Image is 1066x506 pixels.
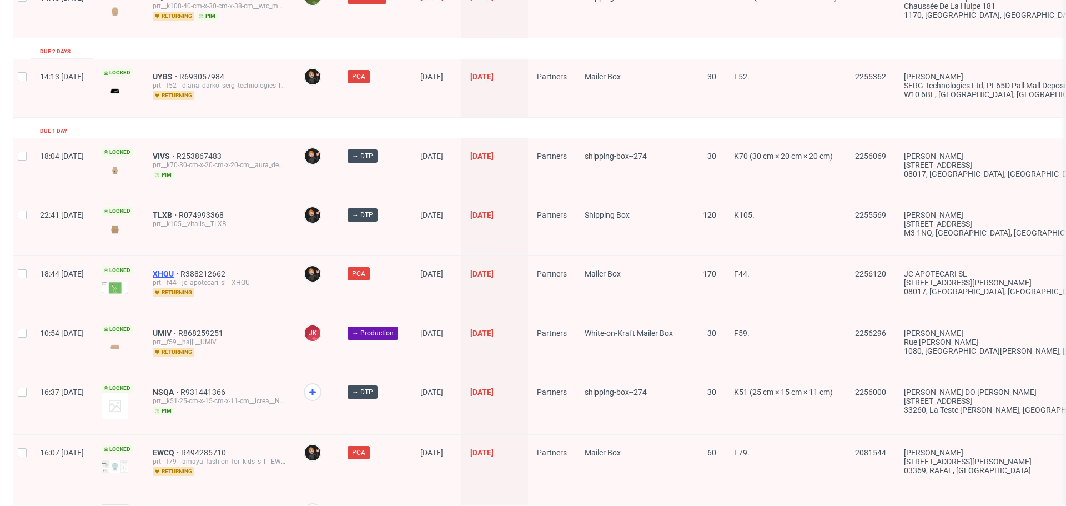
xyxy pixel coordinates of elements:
[40,47,71,56] div: Due 2 days
[470,388,494,397] span: [DATE]
[537,269,567,278] span: Partners
[305,207,320,223] img: Dominik Grosicki
[153,171,174,179] span: pim
[734,211,755,219] span: K105.
[153,152,177,161] a: VIVS
[734,388,833,397] span: K51 (25 cm × 15 cm × 11 cm)
[585,211,630,219] span: Shipping Box
[855,448,886,457] span: 2081544
[585,448,621,457] span: Mailer Box
[178,329,225,338] span: R868259251
[181,448,228,457] a: R494285710
[470,152,494,161] span: [DATE]
[537,72,567,81] span: Partners
[305,325,320,341] figcaption: JK
[102,83,128,98] img: version_two_editor_design
[153,467,194,476] span: returning
[40,127,67,136] div: Due 1 day
[707,388,716,397] span: 30
[420,211,443,219] span: [DATE]
[102,222,128,237] img: version_two_editor_design
[102,163,128,178] img: version_two_editor_design
[153,2,286,11] div: prt__k108-40-cm-x-30-cm-x-38-cm__wtc_marliere_sprl__VQBW
[153,278,286,287] div: prt__f44__jc_apotecari_sl__XHQU
[352,151,373,161] span: → DTP
[734,448,750,457] span: F79.
[470,269,494,278] span: [DATE]
[420,152,443,161] span: [DATE]
[420,269,443,278] span: [DATE]
[420,448,443,457] span: [DATE]
[420,329,443,338] span: [DATE]
[180,388,228,397] a: R931441366
[734,72,750,81] span: F52.
[197,12,218,21] span: pim
[470,72,494,81] span: [DATE]
[40,152,84,161] span: 18:04 [DATE]
[153,81,286,90] div: prt__f52__diana_darko_serg_technologies_ltd__UYBS
[537,329,567,338] span: Partners
[305,445,320,460] img: Dominik Grosicki
[420,388,443,397] span: [DATE]
[40,388,84,397] span: 16:37 [DATE]
[153,348,194,357] span: returning
[537,448,567,457] span: Partners
[153,448,181,457] a: EWCQ
[102,339,128,354] img: version_two_editor_design
[102,460,128,473] img: version_two_editor_data
[102,384,133,393] span: Locked
[734,329,750,338] span: F59.
[102,148,133,157] span: Locked
[179,211,226,219] span: R074993368
[703,211,716,219] span: 120
[102,325,133,334] span: Locked
[585,72,621,81] span: Mailer Box
[585,269,621,278] span: Mailer Box
[102,266,133,275] span: Locked
[40,448,84,457] span: 16:07 [DATE]
[707,72,716,81] span: 30
[179,72,227,81] a: R693057984
[153,288,194,297] span: returning
[40,72,84,81] span: 14:13 [DATE]
[470,329,494,338] span: [DATE]
[102,4,128,19] img: version_two_editor_design
[707,329,716,338] span: 30
[305,69,320,84] img: Dominik Grosicki
[855,329,886,338] span: 2256296
[153,72,179,81] a: UYBS
[470,211,494,219] span: [DATE]
[102,282,128,295] img: version_two_editor_design.png
[470,448,494,457] span: [DATE]
[153,211,179,219] a: TLXB
[40,269,84,278] span: 18:44 [DATE]
[352,210,373,220] span: → DTP
[537,388,567,397] span: Partners
[855,152,886,161] span: 2256069
[153,269,180,278] a: XHQU
[537,211,567,219] span: Partners
[305,148,320,164] img: Dominik Grosicki
[40,329,84,338] span: 10:54 [DATE]
[177,152,224,161] a: R253867483
[153,329,178,338] a: UMIV
[352,448,365,458] span: PCA
[153,338,286,347] div: prt__f59__hajji__UMIV
[305,266,320,282] img: Dominik Grosicki
[420,72,443,81] span: [DATE]
[855,211,886,219] span: 2255569
[855,72,886,81] span: 2255362
[585,152,647,161] span: shipping-box--274
[180,269,228,278] a: R388212662
[102,68,133,77] span: Locked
